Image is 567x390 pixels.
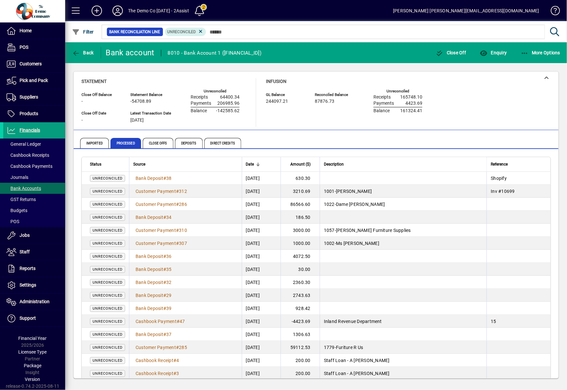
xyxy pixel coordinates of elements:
[20,94,38,100] span: Suppliers
[242,341,281,354] td: [DATE]
[130,99,151,104] span: -54708.89
[133,214,174,221] a: Bank Deposit#34
[133,305,174,312] a: Bank Deposit#39
[336,189,372,194] span: [PERSON_NAME]
[176,358,179,363] span: 4
[20,61,42,66] span: Customers
[3,205,65,216] a: Budgets
[3,106,65,122] a: Products
[136,280,163,285] span: Bank Deposit
[491,161,542,168] div: Reference
[136,241,176,246] span: Customer Payment
[130,111,171,115] span: Latest Transaction Date
[281,354,320,367] td: 200.00
[81,111,121,115] span: Close Off Date
[93,371,123,376] span: Unreconciled
[281,185,320,198] td: 3210.69
[335,228,336,233] span: -
[109,29,160,35] span: Bank Reconciliation Line
[3,227,65,244] a: Jobs
[175,138,203,148] span: Deposits
[136,358,173,363] span: Cashbook Receipt
[324,358,390,363] span: Staff Loan - A [PERSON_NAME]
[133,253,174,260] a: Bank Deposit#36
[7,164,52,169] span: Cashbook Payments
[281,263,320,276] td: 30.00
[163,176,166,181] span: #
[242,185,281,198] td: [DATE]
[3,150,65,161] a: Cashbook Receipts
[281,289,320,302] td: 2743.63
[167,30,196,34] span: Unreconciled
[373,108,390,114] span: Balance
[179,189,187,194] span: 312
[93,189,123,194] span: Unreconciled
[133,266,174,273] a: Bank Deposit#35
[19,336,47,341] span: Financial Year
[336,202,385,207] span: Dame [PERSON_NAME]
[136,215,163,220] span: Bank Deposit
[110,138,141,148] span: Processed
[386,89,409,93] label: Unreconciled
[133,161,238,168] div: Source
[281,172,320,185] td: 630.30
[133,201,189,208] a: Customer Payment#286
[191,101,211,106] span: Payments
[176,202,179,207] span: #
[281,198,320,211] td: 86566.60
[246,161,254,168] span: Date
[133,331,174,338] a: Bank Deposit#37
[3,89,65,105] a: Suppliers
[3,23,65,39] a: Home
[81,93,121,97] span: Close Off Balance
[290,161,311,168] span: Amount ($)
[521,50,560,55] span: More Options
[136,267,163,272] span: Bank Deposit
[20,249,30,254] span: Staff
[176,345,179,350] span: #
[180,319,185,324] span: 47
[133,240,189,247] a: Customer Payment#307
[491,161,508,168] span: Reference
[128,6,189,16] div: The Demo Co [DATE] - 2Assist
[336,241,379,246] span: Ms [PERSON_NAME]
[133,344,189,351] a: Customer Payment#285
[281,237,320,250] td: 1000.00
[163,306,166,311] span: #
[480,50,507,55] span: Enquiry
[93,358,123,363] span: Unreconciled
[90,161,125,168] div: Status
[519,47,562,59] button: More Options
[324,161,344,168] span: Description
[166,332,172,337] span: 37
[86,5,107,17] button: Add
[3,73,65,89] a: Pick and Pack
[72,50,94,55] span: Back
[434,47,468,59] button: Close Off
[133,161,145,168] span: Source
[166,215,172,220] span: 34
[400,108,422,114] span: 161324.41
[3,244,65,260] a: Staff
[7,153,49,158] span: Cashbook Receipts
[242,172,281,185] td: [DATE]
[242,250,281,263] td: [DATE]
[491,176,507,181] span: Shopify
[216,108,240,114] span: -142585.62
[335,241,336,246] span: -
[166,176,172,181] span: 38
[3,310,65,327] a: Support
[19,349,47,355] span: Licensee Type
[130,93,171,97] span: Statement Balance
[65,47,101,59] app-page-header-button: Back
[3,216,65,227] a: POS
[20,45,28,50] span: POS
[173,371,176,376] span: #
[173,358,176,363] span: #
[373,95,391,100] span: Receipts
[179,241,187,246] span: 307
[136,332,163,337] span: Bank Deposit
[3,294,65,310] a: Administration
[324,371,390,376] span: Staff Loan - A [PERSON_NAME]
[7,197,36,202] span: GST Returns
